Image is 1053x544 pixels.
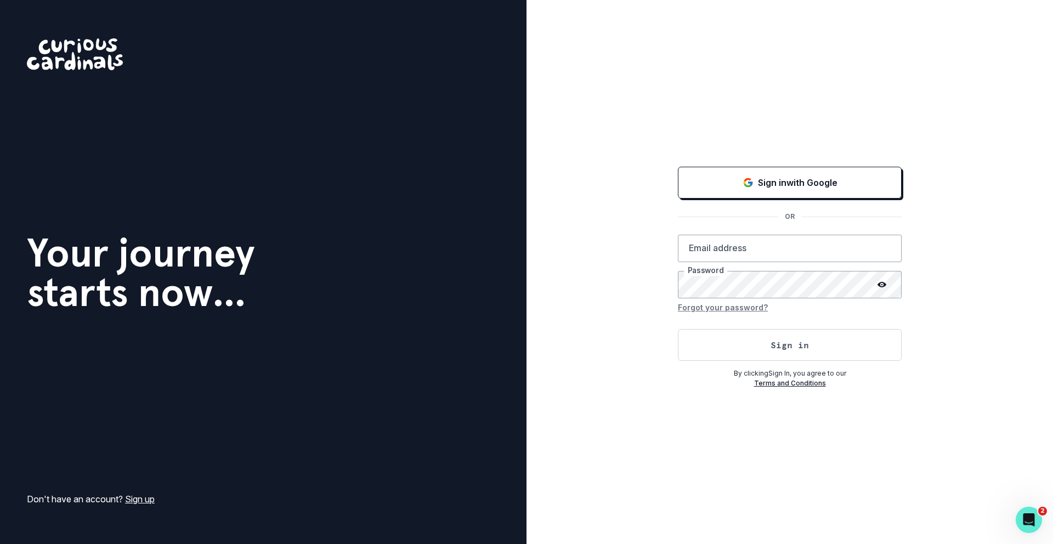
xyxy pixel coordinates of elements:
[678,369,902,378] p: By clicking Sign In , you agree to our
[27,492,155,506] p: Don't have an account?
[678,167,902,199] button: Sign in with Google (GSuite)
[778,212,801,222] p: OR
[125,494,155,505] a: Sign up
[678,329,902,361] button: Sign in
[27,38,123,70] img: Curious Cardinals Logo
[758,176,837,189] p: Sign in with Google
[1038,507,1047,515] span: 2
[754,379,826,387] a: Terms and Conditions
[678,298,768,316] button: Forgot your password?
[1016,507,1042,533] iframe: Intercom live chat
[27,233,255,312] h1: Your journey starts now...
